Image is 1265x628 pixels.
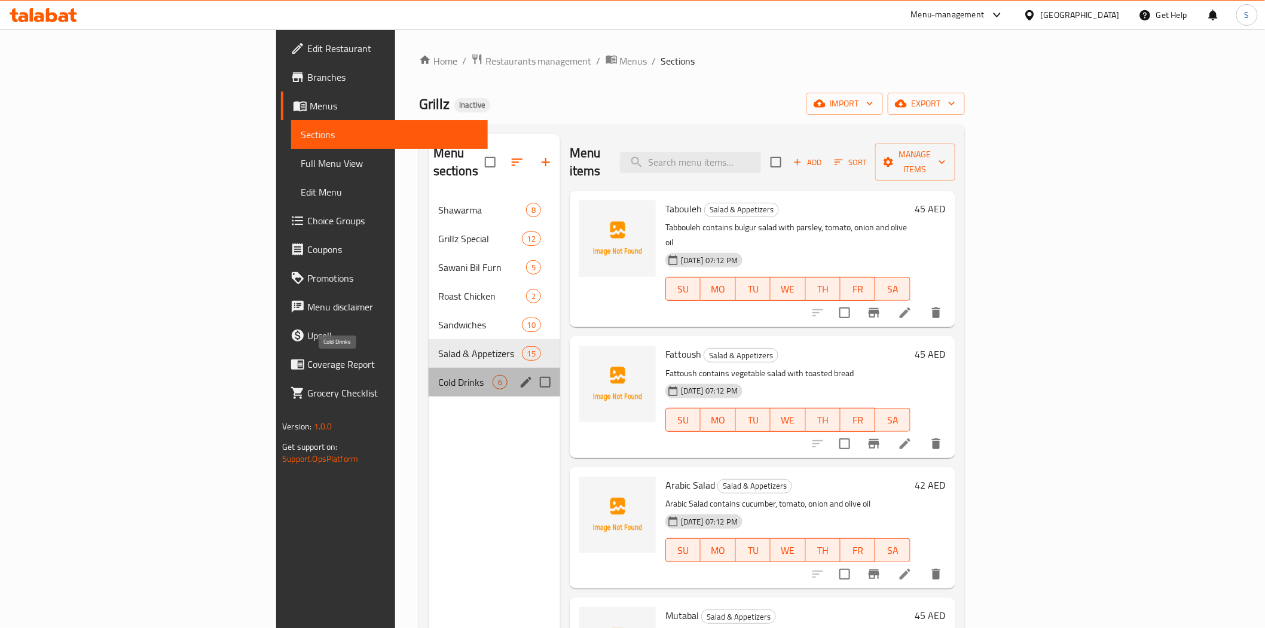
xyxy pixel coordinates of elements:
[307,328,478,343] span: Upsell
[526,203,541,217] div: items
[841,277,875,301] button: FR
[880,281,905,298] span: SA
[915,477,946,493] h6: 42 AED
[620,54,647,68] span: Menus
[676,385,742,397] span: [DATE] 07:12 PM
[845,542,870,559] span: FR
[875,277,910,301] button: SA
[816,96,873,111] span: import
[527,291,540,302] span: 2
[438,203,526,217] span: Shawarma
[915,607,946,624] h6: 45 AED
[665,345,701,363] span: Fattoush
[438,260,526,275] span: Sawani Bil Furn
[771,538,805,562] button: WE
[705,542,731,559] span: MO
[665,408,701,432] button: SU
[736,277,771,301] button: TU
[301,185,478,199] span: Edit Menu
[885,147,946,177] span: Manage items
[806,277,841,301] button: TH
[704,203,779,217] div: Salad & Appetizers
[736,408,771,432] button: TU
[652,54,656,68] li: /
[775,411,800,429] span: WE
[307,214,478,228] span: Choice Groups
[291,120,487,149] a: Sections
[503,148,531,176] span: Sort sections
[281,235,487,264] a: Coupons
[665,476,715,494] span: Arabic Salad
[832,562,857,587] span: Select to update
[579,200,656,277] img: Tabouleh
[701,408,735,432] button: MO
[661,54,695,68] span: Sections
[705,411,731,429] span: MO
[763,150,789,175] span: Select section
[806,538,841,562] button: TH
[307,41,478,56] span: Edit Restaurant
[915,200,946,217] h6: 45 AED
[301,127,478,142] span: Sections
[281,264,487,292] a: Promotions
[771,408,805,432] button: WE
[522,231,541,246] div: items
[307,386,478,400] span: Grocery Checklist
[517,373,535,391] button: edit
[665,496,910,511] p: Arabic Salad contains cucumber, tomato, onion and olive oil
[718,479,792,493] span: Salad & Appetizers
[792,156,824,169] span: Add
[665,366,910,381] p: Fattoush contains vegetable salad with toasted bread
[522,346,541,361] div: items
[704,349,778,362] span: Salad & Appetizers
[281,34,487,63] a: Edit Restaurant
[741,411,766,429] span: TU
[291,149,487,178] a: Full Menu View
[676,255,742,266] span: [DATE] 07:12 PM
[736,538,771,562] button: TU
[438,346,522,361] span: Salad & Appetizers
[526,289,541,303] div: items
[522,348,540,359] span: 15
[922,298,951,327] button: delete
[429,310,560,339] div: Sandwiches10
[485,54,592,68] span: Restaurants management
[832,431,857,456] span: Select to update
[282,439,337,455] span: Get support on:
[898,567,912,581] a: Edit menu item
[701,538,735,562] button: MO
[281,379,487,407] a: Grocery Checklist
[911,8,985,22] div: Menu-management
[775,281,800,298] span: WE
[741,542,766,559] span: TU
[620,152,761,173] input: search
[522,319,540,331] span: 10
[841,408,875,432] button: FR
[898,306,912,320] a: Edit menu item
[789,153,827,172] button: Add
[665,538,701,562] button: SU
[438,231,522,246] span: Grillz Special
[282,451,358,467] a: Support.OpsPlatform
[665,220,910,250] p: Tabbouleh contains bulgur salad with parsley, tomato, onion and olive oil
[310,99,478,113] span: Menus
[898,437,912,451] a: Edit menu item
[314,419,332,434] span: 1.0.0
[835,156,867,169] span: Sort
[438,318,522,332] span: Sandwiches
[429,368,560,397] div: Cold Drinks6edit
[832,300,857,325] span: Select to update
[429,339,560,368] div: Salad & Appetizers15
[301,156,478,170] span: Full Menu View
[888,93,965,115] button: export
[281,292,487,321] a: Menu disclaimer
[705,281,731,298] span: MO
[526,260,541,275] div: items
[701,277,735,301] button: MO
[471,53,592,69] a: Restaurants management
[606,53,647,69] a: Menus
